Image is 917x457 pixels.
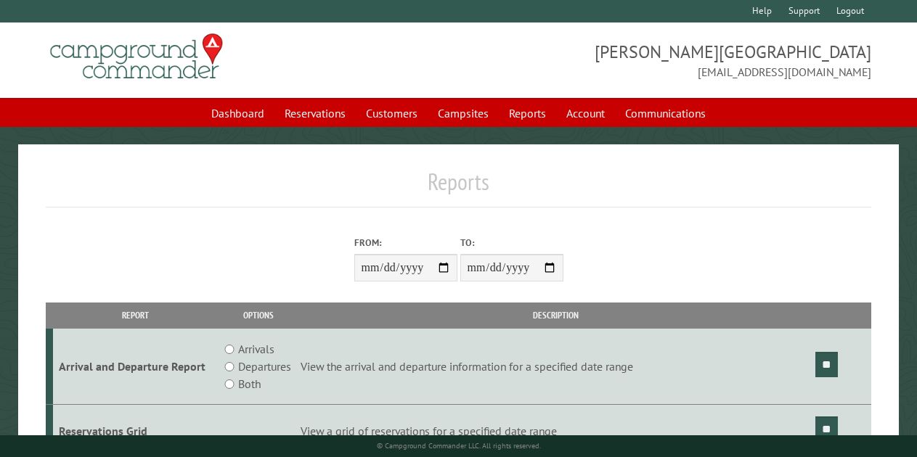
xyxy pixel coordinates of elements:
a: Customers [357,99,426,127]
th: Options [219,302,298,328]
small: © Campground Commander LLC. All rights reserved. [377,441,541,450]
label: Departures [238,358,291,375]
label: Both [238,375,261,392]
th: Report [53,302,219,328]
a: Campsites [429,99,497,127]
h1: Reports [46,168,871,207]
th: Description [298,302,813,328]
td: View the arrival and departure information for a specified date range [298,329,813,405]
span: [PERSON_NAME][GEOGRAPHIC_DATA] [EMAIL_ADDRESS][DOMAIN_NAME] [459,40,871,81]
a: Account [558,99,614,127]
label: From: [354,236,457,250]
label: To: [460,236,563,250]
td: Arrival and Departure Report [53,329,219,405]
a: Reservations [276,99,354,127]
a: Dashboard [203,99,273,127]
a: Communications [616,99,714,127]
a: Reports [500,99,555,127]
label: Arrivals [238,340,274,358]
img: Campground Commander [46,28,227,85]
